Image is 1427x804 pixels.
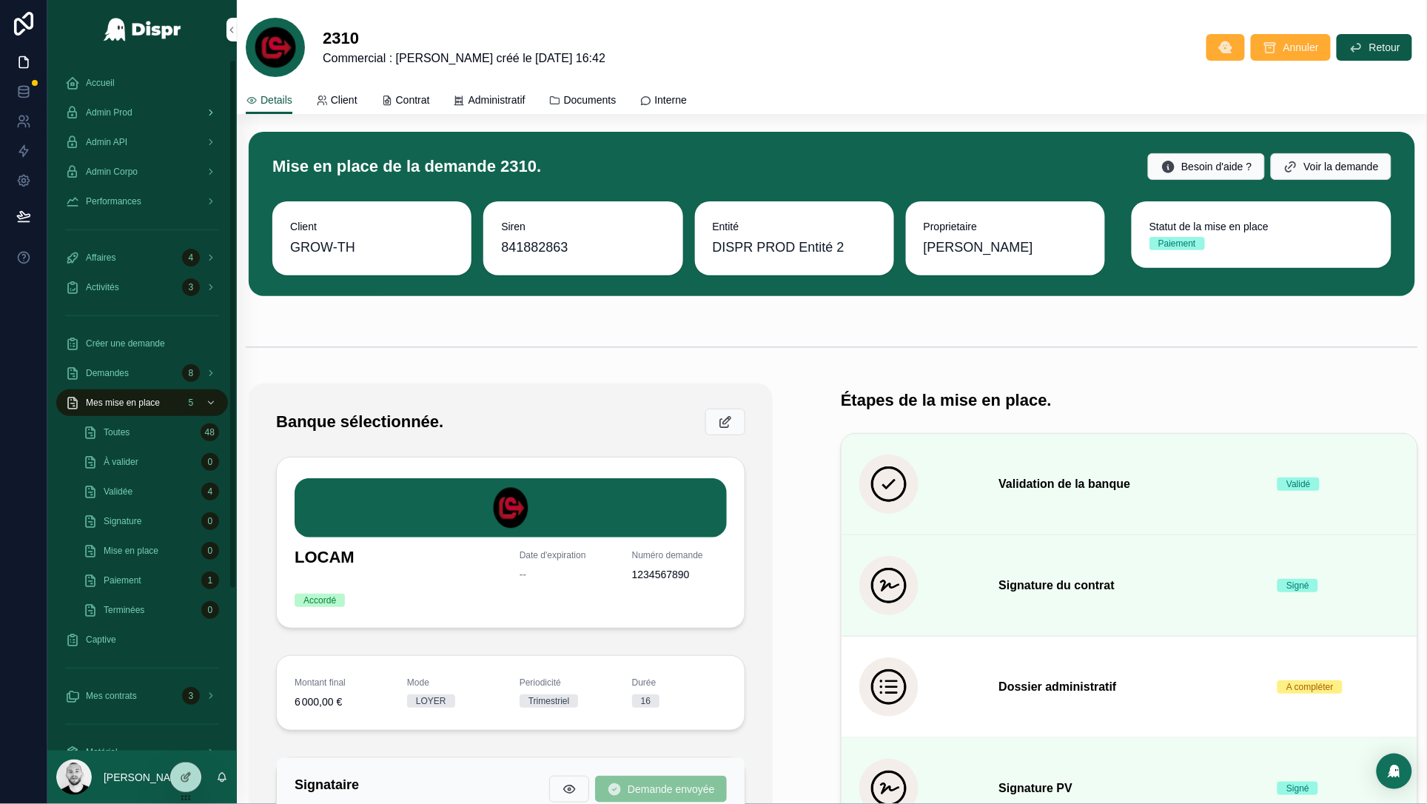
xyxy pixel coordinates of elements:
[632,567,727,582] span: 1234567890
[86,252,115,264] span: Affaires
[295,677,389,689] span: Montant final
[1304,159,1379,174] span: Voir la demande
[632,677,727,689] span: Durée
[713,237,845,258] span: DISPR PROD Entité 2
[104,426,130,438] span: Toutes
[841,389,1052,412] h1: Étapes de la mise en place.
[201,483,219,500] div: 4
[201,601,219,619] div: 0
[924,219,1087,234] span: Proprietaire
[56,244,228,271] a: Affaires4
[56,389,228,416] a: Mes mise en place5
[182,364,200,382] div: 8
[276,411,443,434] h1: Banque sélectionnée.
[56,99,228,126] a: Admin Prod
[1283,40,1319,55] span: Annuler
[201,572,219,589] div: 1
[501,219,665,234] span: Siren
[998,678,1260,696] h3: Dossier administratif
[998,780,1260,797] h3: Signature PV
[295,478,727,537] img: LOCAM.png
[201,542,219,560] div: 0
[713,219,876,234] span: Entité
[323,50,605,67] span: Commercial : [PERSON_NAME] créé le [DATE] 16:42
[416,694,446,708] div: LOYER
[303,594,336,607] div: Accordé
[1251,34,1331,61] button: Annuler
[1377,754,1412,789] div: Open Intercom Messenger
[469,93,526,107] span: Administratif
[56,626,228,653] a: Captive
[104,770,189,785] p: [PERSON_NAME]
[201,512,219,530] div: 0
[74,537,228,564] a: Mise en place0
[520,567,526,582] span: --
[1271,153,1391,180] button: Voir la demande
[182,394,200,412] div: 5
[381,87,430,116] a: Contrat
[564,93,617,107] span: Documents
[1148,153,1264,180] button: Besoin d'aide ?
[520,549,614,561] span: Date d'expiration
[323,27,605,50] h1: 2310
[295,776,359,794] h2: Signataire
[528,694,570,708] div: Trimestriel
[74,567,228,594] a: Paiement1
[501,237,665,258] span: 841882863
[295,549,502,572] h1: LOCAM
[290,219,454,234] span: Client
[86,746,118,758] span: Matériel
[104,604,144,616] span: Terminées
[86,690,137,702] span: Mes contrats
[104,545,158,557] span: Mise en place
[1286,579,1309,592] div: Signé
[74,449,228,475] a: À valider0
[1286,478,1310,491] div: Validé
[56,330,228,357] a: Créer une demande
[632,549,727,561] span: Numéro demande
[103,18,182,41] img: App logo
[549,87,617,116] a: Documents
[182,249,200,267] div: 4
[272,155,541,178] h1: Mise en place de la demande 2310.
[1337,34,1412,61] button: Retour
[316,87,357,116] a: Client
[201,453,219,471] div: 0
[86,338,165,349] span: Créer une demande
[290,237,355,258] span: GROW-TH
[86,367,129,379] span: Demandes
[639,87,687,116] a: Interne
[74,508,228,535] a: Signature0
[261,93,292,107] span: Details
[56,158,228,185] a: Admin Corpo
[246,87,292,115] a: Details
[1286,782,1309,795] div: Signé
[998,577,1260,594] h3: Signature du contrat
[74,478,228,505] a: Validée4
[641,694,651,708] div: 16
[56,360,228,386] a: Demandes8
[56,129,228,155] a: Admin API
[86,397,160,409] span: Mes mise en place
[924,237,1033,258] span: [PERSON_NAME]
[1149,219,1374,234] span: Statut de la mise en place
[104,486,132,498] span: Validée
[1158,237,1196,250] div: Paiement
[998,475,1260,493] h3: Validation de la banque
[86,166,138,178] span: Admin Corpo
[56,683,228,709] a: Mes contrats3
[47,59,237,751] div: scrollable content
[56,739,228,766] a: Matériel
[86,77,115,89] span: Accueil
[520,677,614,689] span: Periodicité
[56,188,228,215] a: Performances
[86,107,132,118] span: Admin Prod
[104,456,138,468] span: À valider
[396,93,430,107] span: Contrat
[86,195,141,207] span: Performances
[1286,680,1333,694] div: A compléter
[74,419,228,446] a: Toutes48
[201,423,219,441] div: 48
[454,87,526,116] a: Administratif
[654,93,687,107] span: Interne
